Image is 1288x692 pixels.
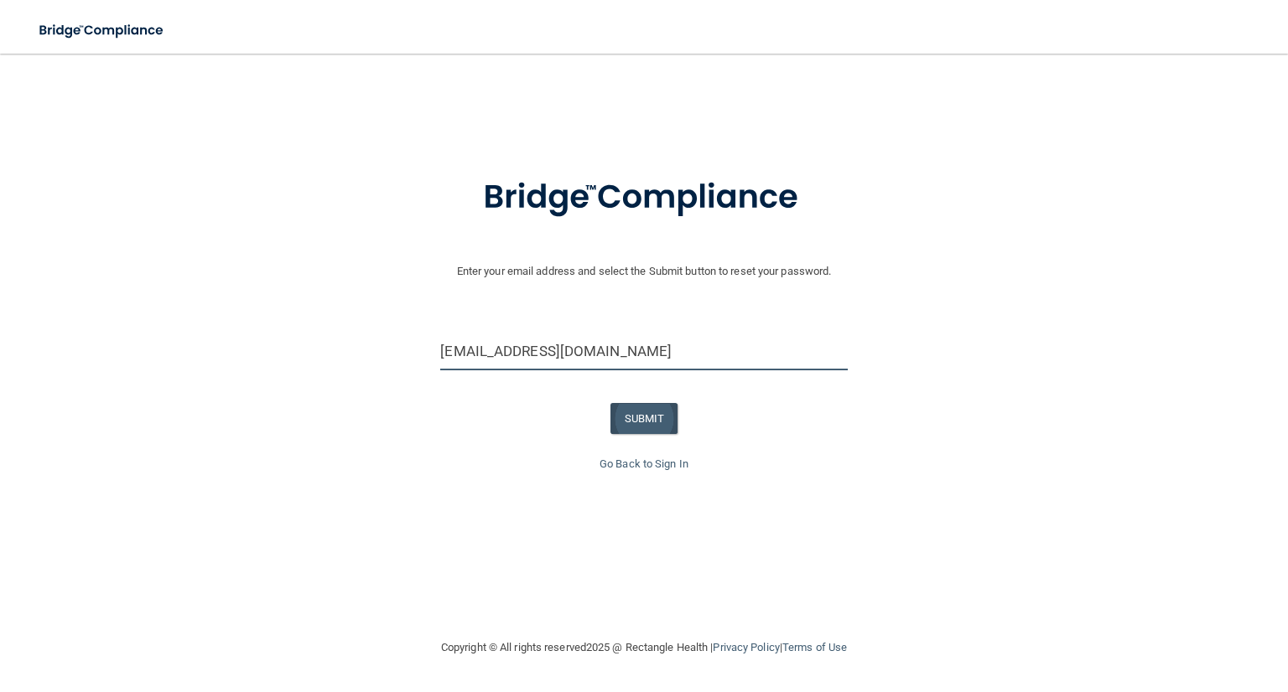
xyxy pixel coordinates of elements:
[25,13,179,48] img: bridge_compliance_login_screen.278c3ca4.svg
[600,457,688,470] a: Go Back to Sign In
[999,574,1268,640] iframe: Drift Widget Chat Controller
[440,333,847,370] input: Email
[338,621,950,674] div: Copyright © All rights reserved 2025 @ Rectangle Health | |
[713,641,779,653] a: Privacy Policy
[449,154,839,241] img: bridge_compliance_login_screen.278c3ca4.svg
[610,403,678,434] button: SUBMIT
[782,641,847,653] a: Terms of Use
